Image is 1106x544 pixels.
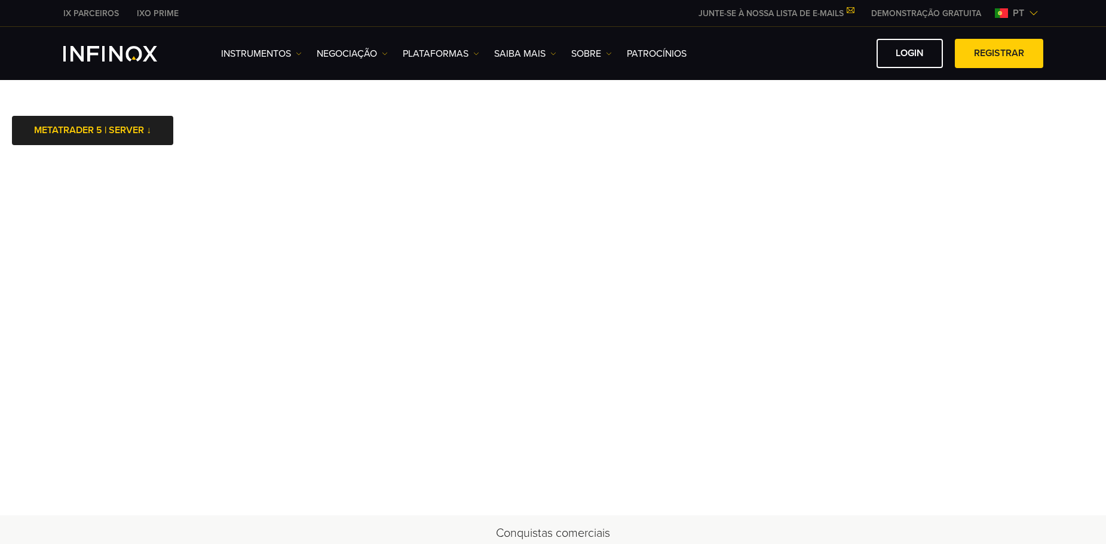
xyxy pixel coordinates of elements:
a: Instrumentos [221,47,302,61]
a: INFINOX MENU [862,7,990,20]
a: Login [877,39,943,68]
a: Patrocínios [627,47,687,61]
a: NEGOCIAÇÃO [317,47,388,61]
a: METATRADER 5 | SERVER ↓ [12,116,173,145]
a: INFINOX Logo [63,46,185,62]
a: SOBRE [571,47,612,61]
h2: Conquistas comerciais [135,525,972,542]
span: pt [1008,6,1029,20]
a: Saiba mais [494,47,556,61]
a: INFINOX [54,7,128,20]
a: INFINOX [128,7,188,20]
a: JUNTE-SE À NOSSA LISTA DE E-MAILS [690,8,862,19]
a: PLATAFORMAS [403,47,479,61]
a: Registrar [955,39,1043,68]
